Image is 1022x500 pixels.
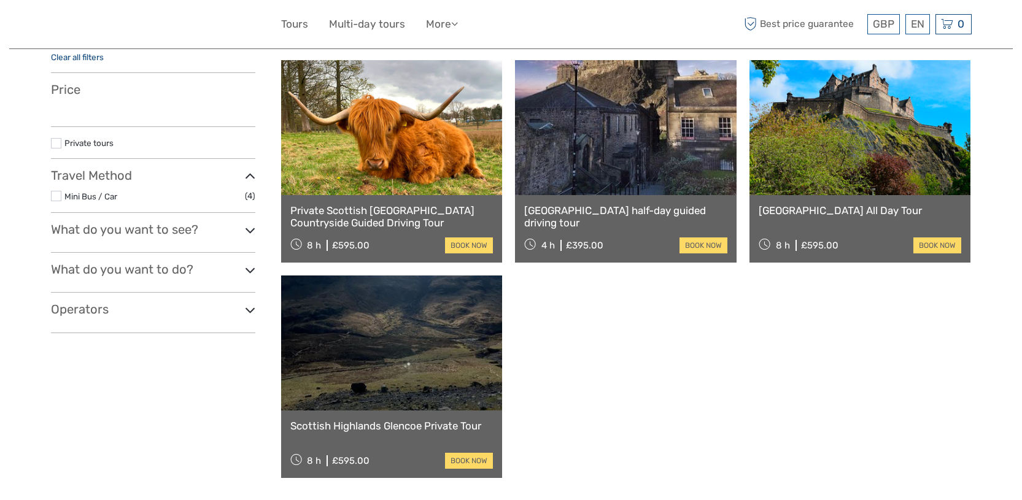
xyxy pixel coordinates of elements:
[307,240,321,251] span: 8 h
[445,237,493,253] a: book now
[64,138,114,148] a: Private tours
[51,52,104,62] a: Clear all filters
[759,204,962,217] a: [GEOGRAPHIC_DATA] All Day Tour
[913,237,961,253] a: book now
[290,420,494,432] a: Scottish Highlands Glencoe Private Tour
[566,240,603,251] div: £395.00
[445,453,493,469] a: book now
[905,14,930,34] div: EN
[329,15,405,33] a: Multi-day tours
[281,15,308,33] a: Tours
[307,455,321,466] span: 8 h
[51,222,255,237] h3: What do you want to see?
[541,240,555,251] span: 4 h
[741,14,864,34] span: Best price guarantee
[776,240,790,251] span: 8 h
[51,302,255,317] h3: Operators
[51,10,123,39] img: 2804-1f5e17ec-1f21-4f96-a74c-aa3779b4900a_logo_small.jpg
[64,191,117,201] a: Mini Bus / Car
[332,455,370,466] div: £595.00
[245,189,255,203] span: (4)
[873,18,894,30] span: GBP
[51,168,255,183] h3: Travel Method
[679,237,727,253] a: book now
[801,240,838,251] div: £595.00
[426,15,458,33] a: More
[290,204,494,229] a: Private Scottish [GEOGRAPHIC_DATA] Countryside Guided Driving Tour
[524,204,727,229] a: [GEOGRAPHIC_DATA] half-day guided driving tour
[956,18,966,30] span: 0
[51,262,255,277] h3: What do you want to do?
[51,82,255,97] h3: Price
[332,240,370,251] div: £595.00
